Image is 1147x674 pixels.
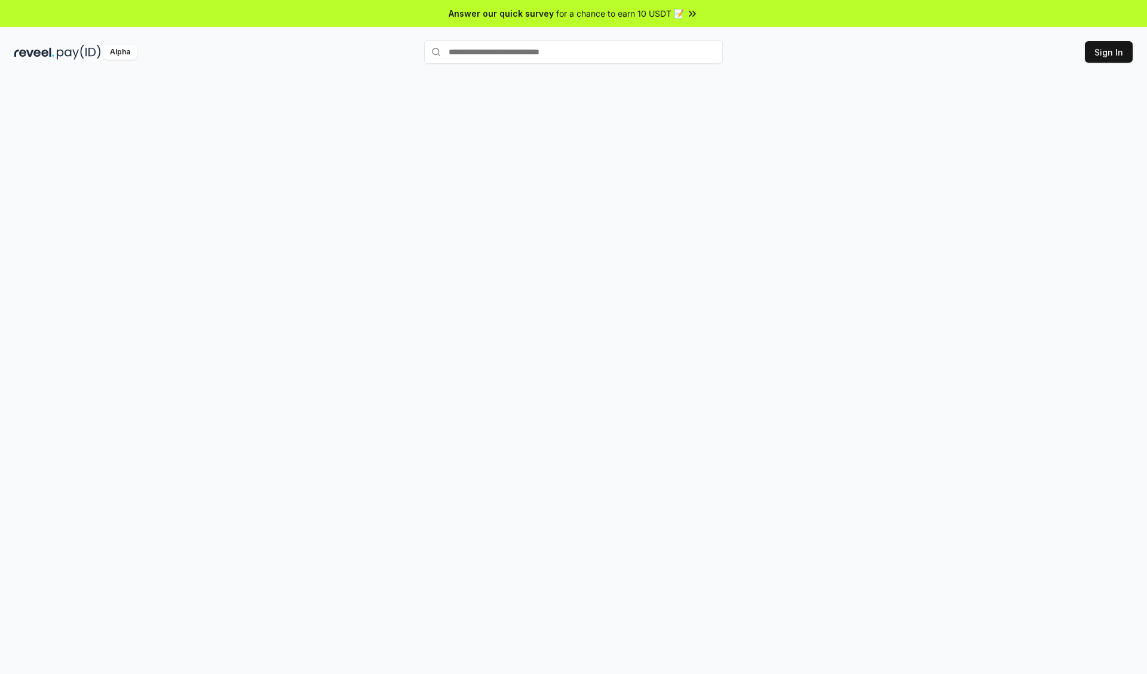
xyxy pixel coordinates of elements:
span: for a chance to earn 10 USDT 📝 [556,7,684,20]
button: Sign In [1085,41,1133,63]
img: reveel_dark [14,45,54,60]
span: Answer our quick survey [449,7,554,20]
div: Alpha [103,45,137,60]
img: pay_id [57,45,101,60]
